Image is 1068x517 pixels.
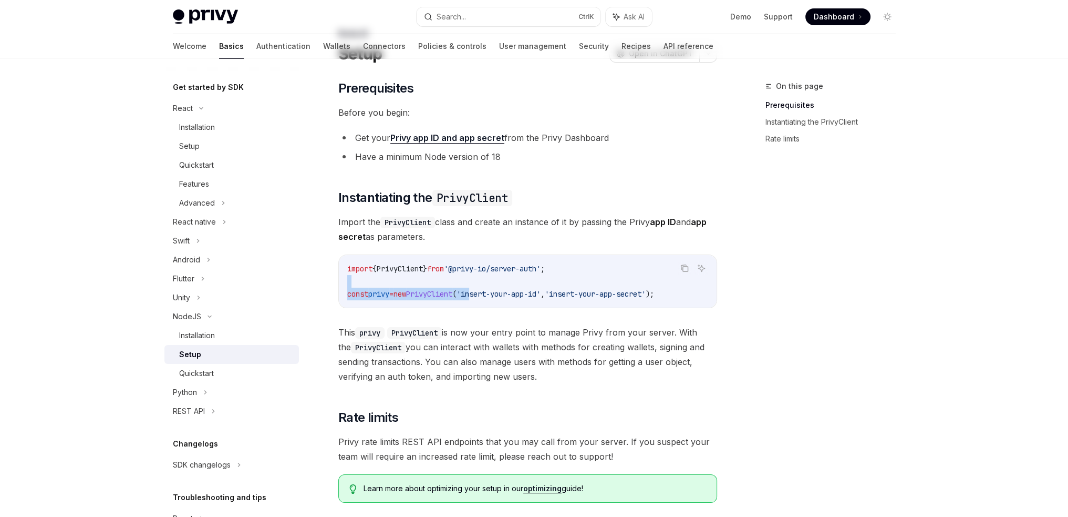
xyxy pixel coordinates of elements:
[338,105,717,120] span: Before you begin:
[173,102,193,115] div: React
[764,12,793,22] a: Support
[694,261,708,275] button: Ask AI
[173,34,206,59] a: Welcome
[173,459,231,471] div: SDK changelogs
[814,12,854,22] span: Dashboard
[646,289,654,299] span: );
[579,34,609,59] a: Security
[173,405,205,418] div: REST API
[457,289,541,299] span: 'insert-your-app-id'
[776,80,823,93] span: On this page
[417,7,600,26] button: Search...CtrlK
[523,484,562,493] a: optimizing
[349,484,357,494] svg: Tip
[164,137,299,156] a: Setup
[355,327,385,339] code: privy
[338,434,717,464] span: Privy rate limits REST API endpoints that you may call from your server. If you suspect your team...
[418,34,486,59] a: Policies & controls
[578,13,594,21] span: Ctrl K
[606,7,652,26] button: Ask AI
[164,156,299,175] a: Quickstart
[173,310,201,323] div: NodeJS
[663,34,713,59] a: API reference
[179,121,215,134] div: Installation
[164,345,299,364] a: Setup
[338,325,717,384] span: This is now your entry point to manage Privy from your server. With the you can interact with wal...
[338,189,512,206] span: Instantiating the
[380,217,435,228] code: PrivyClient
[164,326,299,345] a: Installation
[179,197,215,209] div: Advanced
[545,289,646,299] span: 'insert-your-app-secret'
[387,327,442,339] code: PrivyClient
[179,140,200,153] div: Setup
[179,329,215,342] div: Installation
[164,175,299,194] a: Features
[164,118,299,137] a: Installation
[730,12,751,22] a: Demo
[541,264,545,273] span: ;
[541,289,545,299] span: ,
[499,34,566,59] a: User management
[173,235,190,247] div: Swift
[338,149,717,164] li: Have a minimum Node version of 18
[179,348,201,361] div: Setup
[347,264,372,273] span: import
[173,9,238,24] img: light logo
[323,34,350,59] a: Wallets
[351,342,406,353] code: PrivyClient
[624,12,645,22] span: Ask AI
[390,133,504,144] a: Privy app ID and app secret
[372,264,377,273] span: {
[423,264,427,273] span: }
[765,130,904,147] a: Rate limits
[432,190,512,206] code: PrivyClient
[427,264,444,273] span: from
[173,386,197,399] div: Python
[377,264,423,273] span: PrivyClient
[368,289,389,299] span: privy
[173,254,200,266] div: Android
[173,491,266,504] h5: Troubleshooting and tips
[256,34,310,59] a: Authentication
[765,97,904,114] a: Prerequisites
[338,130,717,145] li: Get your from the Privy Dashboard
[678,261,691,275] button: Copy the contents from the code block
[164,364,299,383] a: Quickstart
[179,178,209,190] div: Features
[347,289,368,299] span: const
[338,409,398,426] span: Rate limits
[452,289,457,299] span: (
[173,272,194,285] div: Flutter
[219,34,244,59] a: Basics
[173,438,218,450] h5: Changelogs
[393,289,406,299] span: new
[338,80,413,97] span: Prerequisites
[363,34,406,59] a: Connectors
[338,215,717,244] span: Import the class and create an instance of it by passing the Privy and as parameters.
[364,483,706,494] span: Learn more about optimizing your setup in our guide!
[173,291,190,304] div: Unity
[389,289,393,299] span: =
[805,8,870,25] a: Dashboard
[173,81,244,94] h5: Get started by SDK
[765,114,904,130] a: Instantiating the PrivyClient
[179,159,214,171] div: Quickstart
[406,289,452,299] span: PrivyClient
[621,34,651,59] a: Recipes
[179,367,214,380] div: Quickstart
[650,217,676,227] strong: app ID
[173,216,216,228] div: React native
[879,8,896,25] button: Toggle dark mode
[437,11,466,23] div: Search...
[444,264,541,273] span: '@privy-io/server-auth'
